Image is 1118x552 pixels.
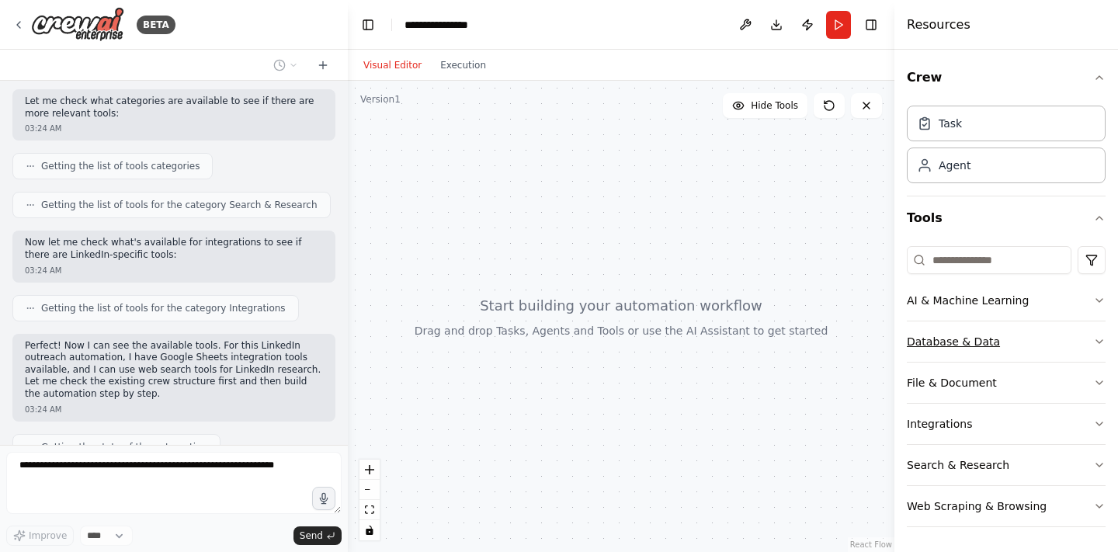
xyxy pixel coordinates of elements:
[431,56,495,75] button: Execution
[41,441,207,453] span: Getting the state of the automation
[359,520,380,540] button: toggle interactivity
[907,99,1106,196] div: Crew
[41,199,318,211] span: Getting the list of tools for the category Search & Research
[29,529,67,542] span: Improve
[41,302,286,314] span: Getting the list of tools for the category Integrations
[907,196,1106,240] button: Tools
[312,487,335,510] button: Click to speak your automation idea
[25,123,323,134] div: 03:24 AM
[25,95,323,120] p: Let me check what categories are available to see if there are more relevant tools:
[907,280,1106,321] button: AI & Machine Learning
[850,540,892,549] a: React Flow attribution
[723,93,807,118] button: Hide Tools
[907,240,1106,540] div: Tools
[6,526,74,546] button: Improve
[907,16,970,34] h4: Resources
[907,404,1106,444] button: Integrations
[907,445,1106,485] button: Search & Research
[860,14,882,36] button: Hide right sidebar
[359,500,380,520] button: fit view
[359,480,380,500] button: zoom out
[360,93,401,106] div: Version 1
[137,16,175,34] div: BETA
[359,460,380,540] div: React Flow controls
[907,321,1106,362] button: Database & Data
[300,529,323,542] span: Send
[907,56,1106,99] button: Crew
[25,237,323,261] p: Now let me check what's available for integrations to see if there are LinkedIn-specific tools:
[939,158,970,173] div: Agent
[25,340,323,401] p: Perfect! Now I can see the available tools. For this LinkedIn outreach automation, I have Google ...
[293,526,342,545] button: Send
[404,17,484,33] nav: breadcrumb
[357,14,379,36] button: Hide left sidebar
[41,160,200,172] span: Getting the list of tools categories
[311,56,335,75] button: Start a new chat
[267,56,304,75] button: Switch to previous chat
[31,7,124,42] img: Logo
[354,56,431,75] button: Visual Editor
[25,404,323,415] div: 03:24 AM
[939,116,962,131] div: Task
[907,363,1106,403] button: File & Document
[751,99,798,112] span: Hide Tools
[907,486,1106,526] button: Web Scraping & Browsing
[359,460,380,480] button: zoom in
[25,265,323,276] div: 03:24 AM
